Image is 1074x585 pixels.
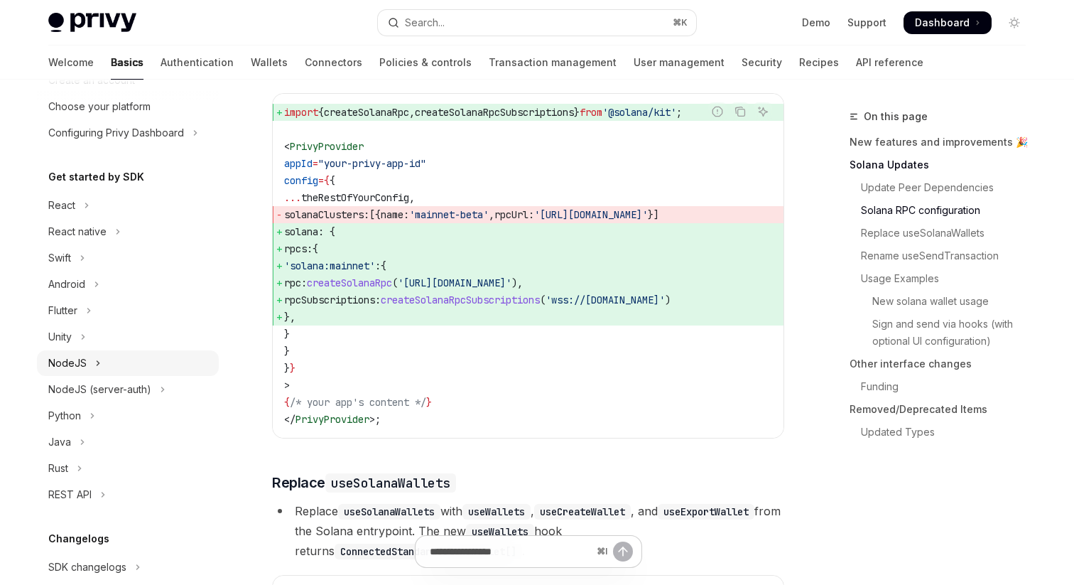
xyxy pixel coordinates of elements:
[318,157,426,170] span: "your-privy-app-id"
[324,174,330,187] span: {
[284,294,381,306] span: rpcSubscriptions:
[48,249,71,267] div: Swift
[284,174,318,187] span: config
[284,140,290,153] span: <
[161,45,234,80] a: Authentication
[284,345,290,358] span: }
[318,174,324,187] span: =
[850,375,1037,398] a: Funding
[48,276,85,293] div: Android
[850,199,1037,222] a: Solana RPC configuration
[48,486,92,503] div: REST API
[48,124,184,141] div: Configuring Privy Dashboard
[284,157,313,170] span: appId
[850,154,1037,176] a: Solana Updates
[284,242,313,255] span: rpcs:
[648,208,659,221] span: }]
[409,191,415,204] span: ,
[290,140,364,153] span: PrivyProvider
[658,504,754,520] code: useExportWallet
[381,294,540,306] span: createSolanaRpcSubscriptions
[375,413,381,426] span: ;
[284,362,290,375] span: }
[37,120,219,146] button: Toggle Configuring Privy Dashboard section
[284,208,369,221] span: solanaClusters:
[415,106,574,119] span: createSolanaRpcSubscriptions
[850,353,1037,375] a: Other interface changes
[272,501,784,561] li: Replace with , , and from the Solana entrypoint. The new hook returns .
[48,559,126,576] div: SDK changelogs
[850,176,1037,199] a: Update Peer Dependencies
[864,108,928,125] span: On this page
[375,259,381,272] span: :
[284,259,375,272] span: 'solana:mainnet'
[511,277,523,289] span: ),
[318,225,335,238] span: : {
[284,191,301,204] span: ...
[37,219,219,245] button: Toggle React native section
[301,191,409,204] span: theRestOfYourConfig
[546,294,665,306] span: 'wss://[DOMAIN_NAME]'
[330,174,335,187] span: {
[381,208,409,221] span: name:
[489,208,494,221] span: ,
[634,45,725,80] a: User management
[48,460,68,477] div: Rust
[731,102,749,121] button: Copy the contents from the code block
[1003,11,1026,34] button: Toggle dark mode
[850,222,1037,245] a: Replace useSolanaWallets
[284,328,290,340] span: }
[489,45,617,80] a: Transaction management
[48,13,136,33] img: light logo
[850,131,1037,154] a: New features and improvements 🎉
[37,377,219,402] button: Toggle NodeJS (server-auth) section
[37,324,219,350] button: Toggle Unity section
[272,473,456,493] span: Replace
[284,311,295,323] span: },
[369,208,381,221] span: [{
[540,294,546,306] span: (
[313,242,318,255] span: {
[802,16,830,30] a: Demo
[37,193,219,218] button: Toggle React section
[48,168,144,186] h5: Get started by SDK
[462,504,531,520] code: useWallets
[37,272,219,297] button: Toggle Android section
[676,106,682,119] span: ;
[381,259,386,272] span: {
[251,45,288,80] a: Wallets
[613,542,633,562] button: Send message
[284,225,318,238] span: solana
[754,102,772,121] button: Ask AI
[665,294,671,306] span: )
[426,396,432,409] span: }
[850,267,1037,290] a: Usage Examples
[48,98,151,115] div: Choose your platform
[850,290,1037,313] a: New solana wallet usage
[742,45,782,80] a: Security
[409,208,489,221] span: 'mainnet-beta'
[284,396,290,409] span: {
[37,554,219,580] button: Toggle SDK changelogs section
[284,277,307,289] span: rpc:
[602,106,676,119] span: '@solana/kit'
[48,407,81,424] div: Python
[48,223,107,240] div: React native
[904,11,992,34] a: Dashboard
[398,277,511,289] span: '[URL][DOMAIN_NAME]'
[338,504,440,520] code: useSolanaWallets
[48,355,87,372] div: NodeJS
[580,106,602,119] span: from
[37,245,219,271] button: Toggle Swift section
[799,45,839,80] a: Recipes
[466,524,534,540] code: useWallets
[915,16,970,30] span: Dashboard
[318,106,324,119] span: {
[284,379,290,392] span: >
[430,536,591,567] input: Ask a question...
[37,403,219,429] button: Toggle Python section
[37,94,219,119] a: Choose your platform
[378,10,696,36] button: Open search
[324,106,409,119] span: createSolanaRpc
[48,197,75,214] div: React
